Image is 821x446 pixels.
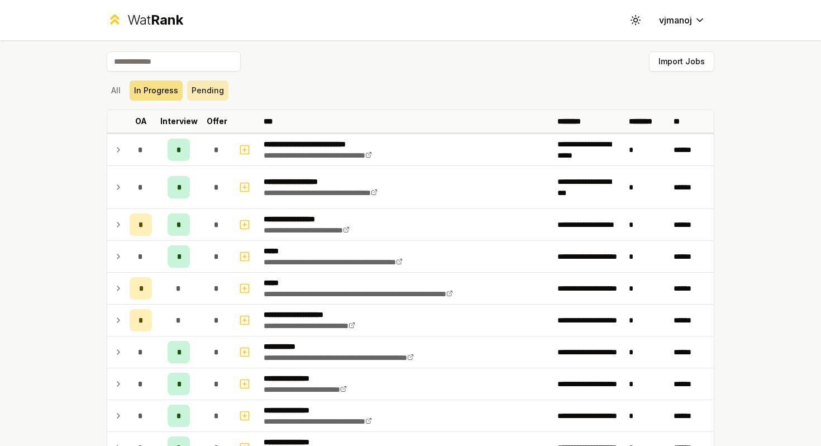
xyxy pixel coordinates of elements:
button: Pending [187,80,228,101]
p: OA [135,116,147,127]
button: Import Jobs [649,51,714,72]
a: WatRank [107,11,183,29]
button: In Progress [130,80,183,101]
button: vjmanoj [650,10,714,30]
div: Wat [127,11,183,29]
button: All [107,80,125,101]
span: Rank [151,12,183,28]
span: vjmanoj [659,13,692,27]
p: Interview [160,116,198,127]
p: Offer [207,116,227,127]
